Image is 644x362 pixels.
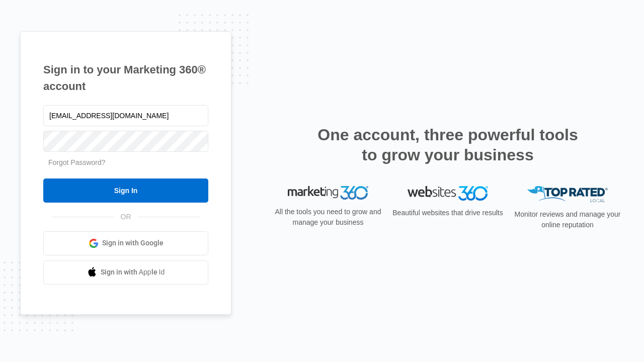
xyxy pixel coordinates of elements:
[102,238,164,248] span: Sign in with Google
[43,178,208,203] input: Sign In
[114,212,138,222] span: OR
[408,186,488,201] img: Websites 360
[527,186,608,203] img: Top Rated Local
[43,260,208,285] a: Sign in with Apple Id
[314,125,581,165] h2: One account, three powerful tools to grow your business
[272,207,384,228] p: All the tools you need to grow and manage your business
[511,209,624,230] p: Monitor reviews and manage your online reputation
[43,105,208,126] input: Email
[391,208,504,218] p: Beautiful websites that drive results
[101,267,165,278] span: Sign in with Apple Id
[48,158,106,166] a: Forgot Password?
[43,231,208,255] a: Sign in with Google
[43,61,208,95] h1: Sign in to your Marketing 360® account
[288,186,368,200] img: Marketing 360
